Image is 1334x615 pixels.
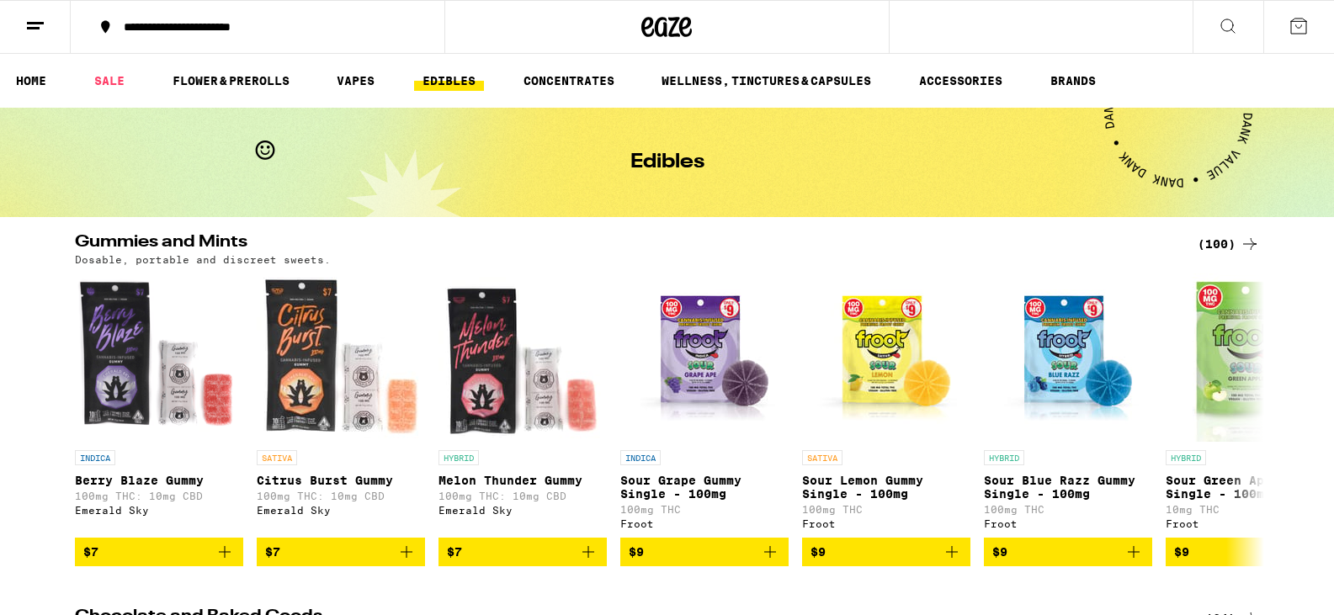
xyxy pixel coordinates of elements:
[984,273,1152,538] a: Open page for Sour Blue Razz Gummy Single - 100mg from Froot
[802,450,842,465] p: SATIVA
[75,273,243,442] img: Emerald Sky - Berry Blaze Gummy
[802,504,970,515] p: 100mg THC
[328,71,383,91] a: VAPES
[1166,450,1206,465] p: HYBRID
[1166,504,1334,515] p: 10mg THC
[802,538,970,566] button: Add to bag
[984,518,1152,529] div: Froot
[984,504,1152,515] p: 100mg THC
[802,474,970,501] p: Sour Lemon Gummy Single - 100mg
[75,474,243,487] p: Berry Blaze Gummy
[802,273,970,442] img: Froot - Sour Lemon Gummy Single - 100mg
[1166,518,1334,529] div: Froot
[984,450,1024,465] p: HYBRID
[620,518,789,529] div: Froot
[1166,273,1334,538] a: Open page for Sour Green Apple Gummy Single - 100mg from Froot
[75,234,1177,254] h2: Gummies and Mints
[984,474,1152,501] p: Sour Blue Razz Gummy Single - 100mg
[810,545,826,559] span: $9
[438,490,607,501] p: 100mg THC: 10mg CBD
[438,538,607,566] button: Add to bag
[75,505,243,516] div: Emerald Sky
[75,273,243,538] a: Open page for Berry Blaze Gummy from Emerald Sky
[438,450,479,465] p: HYBRID
[8,71,55,91] a: HOME
[438,273,607,538] a: Open page for Melon Thunder Gummy from Emerald Sky
[257,273,425,538] a: Open page for Citrus Burst Gummy from Emerald Sky
[164,71,298,91] a: FLOWER & PREROLLS
[414,71,484,91] a: EDIBLES
[438,273,607,442] img: Emerald Sky - Melon Thunder Gummy
[75,450,115,465] p: INDICA
[75,538,243,566] button: Add to bag
[75,490,243,501] p: 100mg THC: 10mg CBD
[515,71,623,91] a: CONCENTRATES
[75,254,331,265] p: Dosable, portable and discreet sweets.
[630,152,704,172] h1: Edibles
[257,474,425,487] p: Citrus Burst Gummy
[438,474,607,487] p: Melon Thunder Gummy
[265,545,280,559] span: $7
[1166,474,1334,501] p: Sour Green Apple Gummy Single - 100mg
[1166,273,1334,442] img: Froot - Sour Green Apple Gummy Single - 100mg
[620,273,789,442] img: Froot - Sour Grape Gummy Single - 100mg
[984,538,1152,566] button: Add to bag
[620,504,789,515] p: 100mg THC
[911,71,1011,91] a: ACCESSORIES
[620,273,789,538] a: Open page for Sour Grape Gummy Single - 100mg from Froot
[257,273,425,442] img: Emerald Sky - Citrus Burst Gummy
[984,273,1152,442] img: Froot - Sour Blue Razz Gummy Single - 100mg
[1042,71,1104,91] a: BRANDS
[257,505,425,516] div: Emerald Sky
[802,518,970,529] div: Froot
[620,538,789,566] button: Add to bag
[257,490,425,501] p: 100mg THC: 10mg CBD
[620,450,661,465] p: INDICA
[653,71,880,91] a: WELLNESS, TINCTURES & CAPSULES
[86,71,133,91] a: SALE
[1198,234,1260,254] a: (100)
[802,273,970,538] a: Open page for Sour Lemon Gummy Single - 100mg from Froot
[83,545,98,559] span: $7
[257,538,425,566] button: Add to bag
[992,545,1007,559] span: $9
[629,545,644,559] span: $9
[257,450,297,465] p: SATIVA
[1166,538,1334,566] button: Add to bag
[438,505,607,516] div: Emerald Sky
[1174,545,1189,559] span: $9
[447,545,462,559] span: $7
[620,474,789,501] p: Sour Grape Gummy Single - 100mg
